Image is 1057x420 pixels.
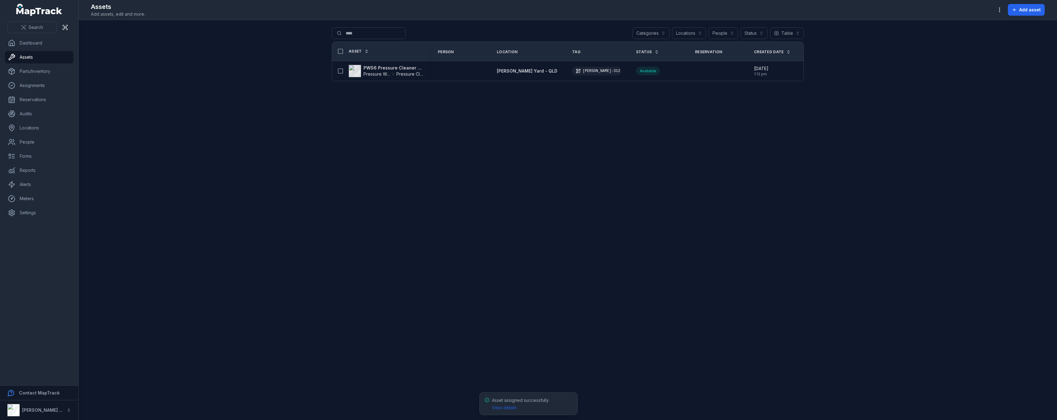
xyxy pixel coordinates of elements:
[5,79,73,92] a: Assignments
[754,65,768,72] span: [DATE]
[5,65,73,77] a: Parts/Inventory
[636,50,659,54] a: Status
[5,178,73,191] a: Alerts
[16,4,62,16] a: MapTrack
[754,50,791,54] a: Created Date
[754,50,784,54] span: Created Date
[7,22,57,33] button: Search
[572,67,621,75] div: [PERSON_NAME]-312
[1019,7,1041,13] span: Add asset
[5,51,73,63] a: Assets
[492,398,549,410] span: Asset assigned successfully
[741,27,768,39] button: Status
[438,50,454,54] span: Person
[754,72,768,77] span: 1:12 pm
[363,71,390,77] span: Pressure Washers
[91,11,145,17] span: Add assets, edit and more.
[492,405,517,411] a: View details
[396,71,423,77] span: Pressure Cleaner Skid Mounted
[695,50,722,54] span: Reservation
[22,407,73,413] strong: [PERSON_NAME] Group
[5,150,73,162] a: Forms
[572,50,580,54] span: Tag
[349,49,362,54] span: Asset
[497,68,557,73] span: [PERSON_NAME] Yard - QLD
[19,390,60,395] strong: Contact MapTrack
[5,93,73,106] a: Reservations
[754,65,768,77] time: 3/24/2025, 1:12:59 PM
[636,67,660,75] div: Available
[1008,4,1045,16] button: Add asset
[349,49,369,54] a: Asset
[636,50,652,54] span: Status
[497,50,517,54] span: Location
[91,2,145,11] h2: Assets
[5,192,73,205] a: Meters
[770,27,804,39] button: Table
[5,164,73,176] a: Reports
[349,65,423,77] a: PWS6 Pressure Cleaner Skid MountedPressure WashersPressure Cleaner Skid Mounted
[709,27,738,39] button: People
[5,136,73,148] a: People
[363,65,423,71] strong: PWS6 Pressure Cleaner Skid Mounted
[497,68,557,74] a: [PERSON_NAME] Yard - QLD
[5,207,73,219] a: Settings
[5,122,73,134] a: Locations
[29,24,43,30] span: Search
[5,37,73,49] a: Dashboard
[5,108,73,120] a: Audits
